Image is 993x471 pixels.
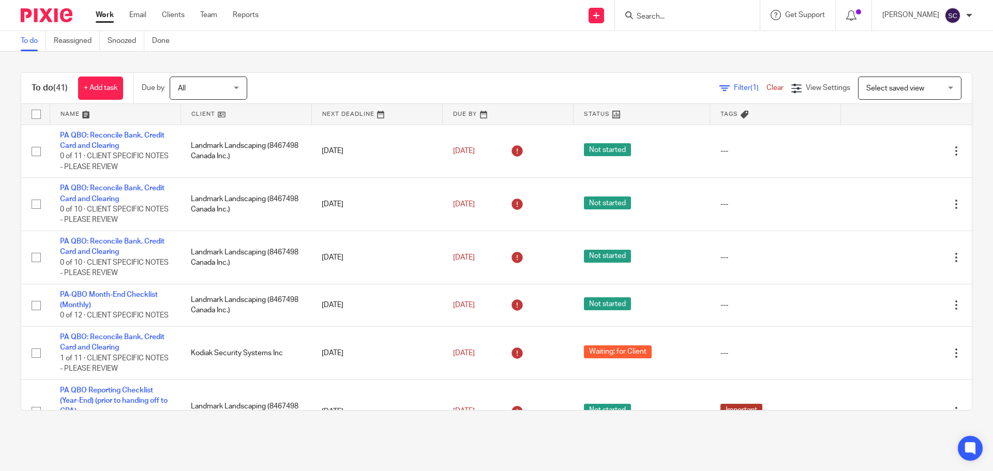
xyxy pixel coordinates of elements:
[720,252,831,263] div: ---
[162,10,185,20] a: Clients
[53,84,68,92] span: (41)
[311,327,442,380] td: [DATE]
[750,84,759,92] span: (1)
[21,8,72,22] img: Pixie
[54,31,100,51] a: Reassigned
[882,10,939,20] p: [PERSON_NAME]
[108,31,144,51] a: Snoozed
[584,196,631,209] span: Not started
[78,77,123,100] a: + Add task
[453,301,475,309] span: [DATE]
[129,10,146,20] a: Email
[60,132,164,149] a: PA QBO: Reconcile Bank, Credit Card and Clearing
[584,345,652,358] span: Waiting: for Client
[21,31,46,51] a: To do
[720,300,831,310] div: ---
[944,7,961,24] img: svg%3E
[180,125,311,178] td: Landmark Landscaping (8467498 Canada Inc.)
[60,291,158,309] a: PA-QBO Month-End Checklist (Monthly)
[785,11,825,19] span: Get Support
[60,355,169,373] span: 1 of 11 · CLIENT SPECIFIC NOTES - PLEASE REVIEW
[720,146,831,156] div: ---
[311,284,442,326] td: [DATE]
[311,178,442,231] td: [DATE]
[584,404,631,417] span: Not started
[60,206,169,224] span: 0 of 10 · CLIENT SPECIFIC NOTES - PLEASE REVIEW
[866,85,924,92] span: Select saved view
[233,10,259,20] a: Reports
[584,143,631,156] span: Not started
[142,83,164,93] p: Due by
[636,12,729,22] input: Search
[200,10,217,20] a: Team
[720,404,762,417] span: Important
[720,348,831,358] div: ---
[60,333,164,351] a: PA QBO: Reconcile Bank, Credit Card and Clearing
[32,83,68,94] h1: To do
[180,379,311,443] td: Landmark Landscaping (8467498 Canada Inc.)
[311,125,442,178] td: [DATE]
[178,85,186,92] span: All
[60,238,164,255] a: PA QBO: Reconcile Bank, Credit Card and Clearing
[60,312,169,320] span: 0 of 12 · CLIENT SPECIFIC NOTES
[453,254,475,261] span: [DATE]
[311,379,442,443] td: [DATE]
[60,185,164,202] a: PA QBO: Reconcile Bank, Credit Card and Clearing
[453,350,475,357] span: [DATE]
[311,231,442,284] td: [DATE]
[720,199,831,209] div: ---
[96,10,114,20] a: Work
[180,327,311,380] td: Kodiak Security Systems Inc
[60,153,169,171] span: 0 of 11 · CLIENT SPECIFIC NOTES - PLEASE REVIEW
[60,259,169,277] span: 0 of 10 · CLIENT SPECIFIC NOTES - PLEASE REVIEW
[180,178,311,231] td: Landmark Landscaping (8467498 Canada Inc.)
[766,84,784,92] a: Clear
[720,111,738,117] span: Tags
[806,84,850,92] span: View Settings
[453,201,475,208] span: [DATE]
[453,147,475,155] span: [DATE]
[453,408,475,415] span: [DATE]
[60,387,168,415] a: PA QBO Reporting Checklist (Year-End) (prior to handing off to CPA)
[152,31,177,51] a: Done
[180,231,311,284] td: Landmark Landscaping (8467498 Canada Inc.)
[584,250,631,263] span: Not started
[584,297,631,310] span: Not started
[180,284,311,326] td: Landmark Landscaping (8467498 Canada Inc.)
[734,84,766,92] span: Filter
